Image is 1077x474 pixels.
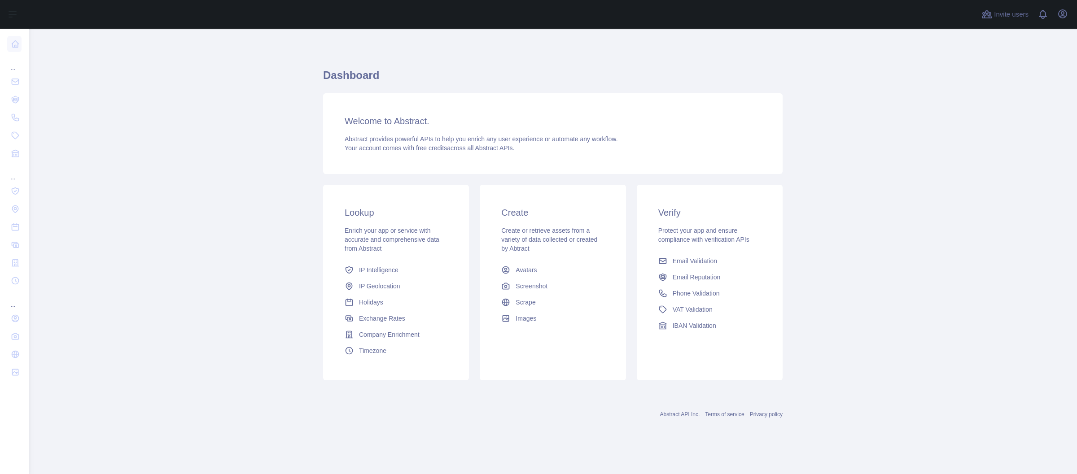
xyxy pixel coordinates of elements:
[345,206,447,219] h3: Lookup
[980,7,1030,22] button: Invite users
[345,135,618,143] span: Abstract provides powerful APIs to help you enrich any user experience or automate any workflow.
[345,115,761,127] h3: Welcome to Abstract.
[750,411,783,417] a: Privacy policy
[501,227,597,252] span: Create or retrieve assets from a variety of data collected or created by Abtract
[994,9,1029,20] span: Invite users
[673,305,713,314] span: VAT Validation
[7,163,22,181] div: ...
[658,206,761,219] h3: Verify
[359,314,405,323] span: Exchange Rates
[359,330,420,339] span: Company Enrichment
[498,294,608,310] a: Scrape
[673,321,716,330] span: IBAN Validation
[660,411,700,417] a: Abstract API Inc.
[416,144,447,152] span: free credits
[341,343,451,359] a: Timezone
[359,346,386,355] span: Timezone
[341,310,451,326] a: Exchange Rates
[341,294,451,310] a: Holidays
[673,289,720,298] span: Phone Validation
[359,298,383,307] span: Holidays
[341,278,451,294] a: IP Geolocation
[655,269,765,285] a: Email Reputation
[673,273,721,282] span: Email Reputation
[359,282,400,291] span: IP Geolocation
[341,326,451,343] a: Company Enrichment
[516,265,537,274] span: Avatars
[498,310,608,326] a: Images
[658,227,749,243] span: Protect your app and ensure compliance with verification APIs
[341,262,451,278] a: IP Intelligence
[498,278,608,294] a: Screenshot
[673,257,717,265] span: Email Validation
[501,206,604,219] h3: Create
[705,411,744,417] a: Terms of service
[7,54,22,72] div: ...
[345,144,514,152] span: Your account comes with across all Abstract APIs.
[655,253,765,269] a: Email Validation
[7,291,22,309] div: ...
[359,265,398,274] span: IP Intelligence
[516,298,535,307] span: Scrape
[516,314,536,323] span: Images
[345,227,439,252] span: Enrich your app or service with accurate and comprehensive data from Abstract
[323,68,783,90] h1: Dashboard
[655,317,765,334] a: IBAN Validation
[655,301,765,317] a: VAT Validation
[655,285,765,301] a: Phone Validation
[516,282,547,291] span: Screenshot
[498,262,608,278] a: Avatars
